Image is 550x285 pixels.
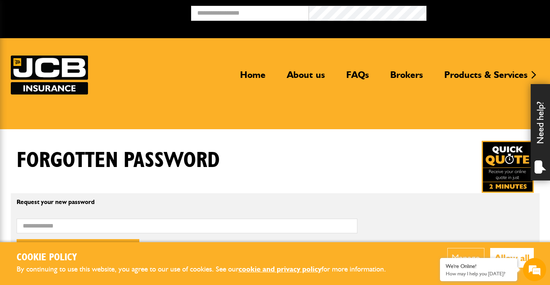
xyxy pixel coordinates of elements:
a: Home [234,69,271,87]
a: JCB Insurance Services [11,56,88,94]
div: Need help? [531,84,550,180]
a: Products & Services [438,69,533,87]
div: We're Online! [446,263,511,270]
a: About us [281,69,331,87]
a: cookie and privacy policy [239,265,322,273]
button: Manage [447,248,484,268]
p: By continuing to use this website, you agree to our use of cookies. See our for more information. [17,263,399,275]
h2: Cookie Policy [17,252,399,264]
img: Quick Quote [482,141,534,193]
button: Allow all [490,248,534,268]
img: JCB Insurance Services logo [11,56,88,94]
p: Request your new password [17,199,357,205]
button: Cancel [141,239,220,264]
button: Broker Login [426,6,544,18]
h1: Forgotten password [17,148,220,174]
p: How may I help you today? [446,271,511,277]
a: Brokers [384,69,429,87]
button: Reset password [17,239,139,264]
a: FAQs [340,69,375,87]
a: Get your insurance quote in just 2-minutes [482,141,534,193]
